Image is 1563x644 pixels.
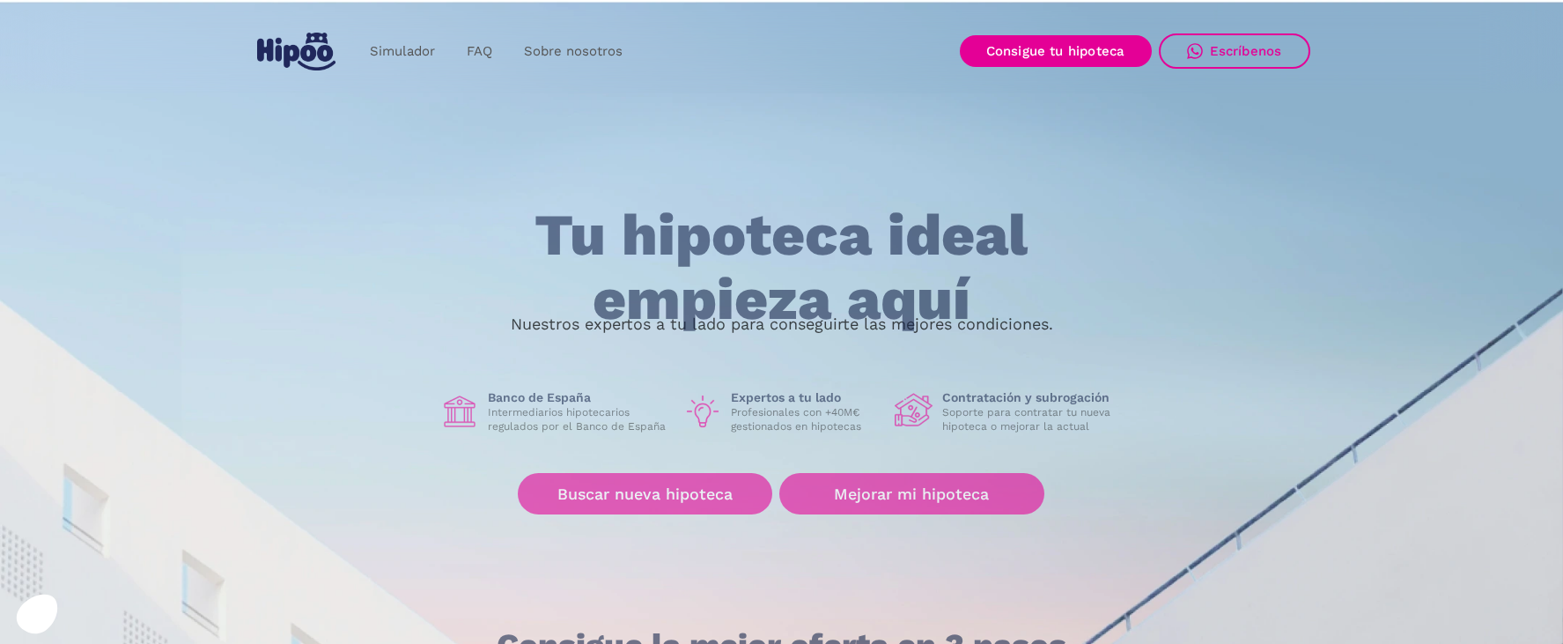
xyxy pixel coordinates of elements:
a: Escríbenos [1159,33,1310,69]
p: Nuestros expertos a tu lado para conseguirte las mejores condiciones. [511,317,1053,331]
a: home [254,26,340,78]
h1: Contratación y subrogación [942,389,1124,405]
p: Soporte para contratar tu nueva hipoteca o mejorar la actual [942,405,1124,433]
a: Buscar nueva hipoteca [518,473,772,514]
p: Profesionales con +40M€ gestionados en hipotecas [731,405,881,433]
p: Intermediarios hipotecarios regulados por el Banco de España [488,405,669,433]
a: Sobre nosotros [508,34,638,69]
a: FAQ [451,34,508,69]
h1: Expertos a tu lado [731,389,881,405]
a: Simulador [354,34,451,69]
div: Escríbenos [1210,43,1282,59]
h1: Tu hipoteca ideal empieza aquí [447,204,1115,331]
a: Consigue tu hipoteca [960,35,1152,67]
a: Mejorar mi hipoteca [779,473,1044,514]
h1: Banco de España [488,389,669,405]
